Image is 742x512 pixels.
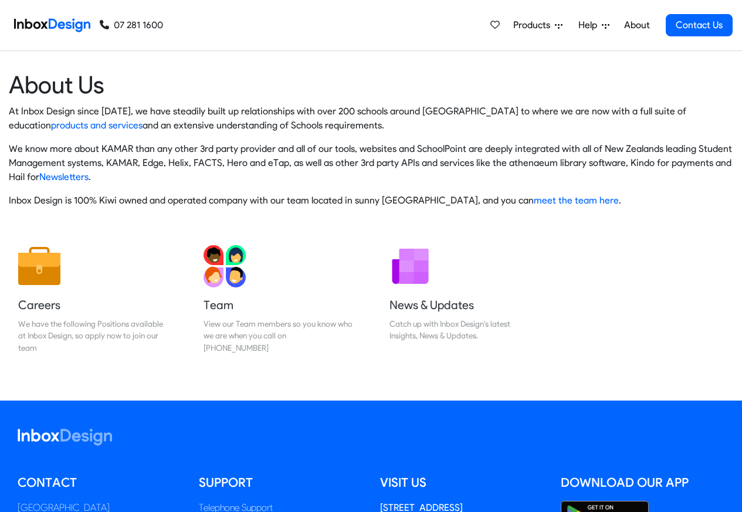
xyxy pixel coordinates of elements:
h5: Careers [18,297,167,313]
h5: Team [204,297,353,313]
p: At Inbox Design since [DATE], we have steadily built up relationships with over 200 schools aroun... [9,104,733,133]
img: 2022_01_13_icon_team.svg [204,245,246,287]
a: 07 281 1600 [100,18,163,32]
a: meet the team here [534,195,619,206]
p: We know more about KAMAR than any other 3rd party provider and all of our tools, websites and Sch... [9,142,733,184]
a: Contact Us [666,14,733,36]
span: Help [578,18,602,32]
a: Careers We have the following Positions available at Inbox Design, so apply now to join our team [9,236,177,363]
a: products and services [51,120,143,131]
h5: Download our App [561,474,724,491]
div: View our Team members so you know who we are when you call on [PHONE_NUMBER] [204,318,353,354]
h5: Visit us [380,474,544,491]
h5: News & Updates [389,297,538,313]
div: We have the following Positions available at Inbox Design, so apply now to join our team [18,318,167,354]
a: Newsletters [39,171,89,182]
img: logo_inboxdesign_white.svg [18,429,112,446]
div: Catch up with Inbox Design's latest Insights, News & Updates. [389,318,538,342]
span: Products [513,18,555,32]
a: News & Updates Catch up with Inbox Design's latest Insights, News & Updates. [380,236,548,363]
h5: Contact [18,474,181,491]
img: 2022_01_12_icon_newsletter.svg [389,245,432,287]
a: Help [574,13,614,37]
a: Team View our Team members so you know who we are when you call on [PHONE_NUMBER] [194,236,362,363]
p: Inbox Design is 100% Kiwi owned and operated company with our team located in sunny [GEOGRAPHIC_D... [9,194,733,208]
img: 2022_01_13_icon_job.svg [18,245,60,287]
a: Products [509,13,567,37]
heading: About Us [9,70,733,100]
a: About [621,13,653,37]
h5: Support [199,474,362,491]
